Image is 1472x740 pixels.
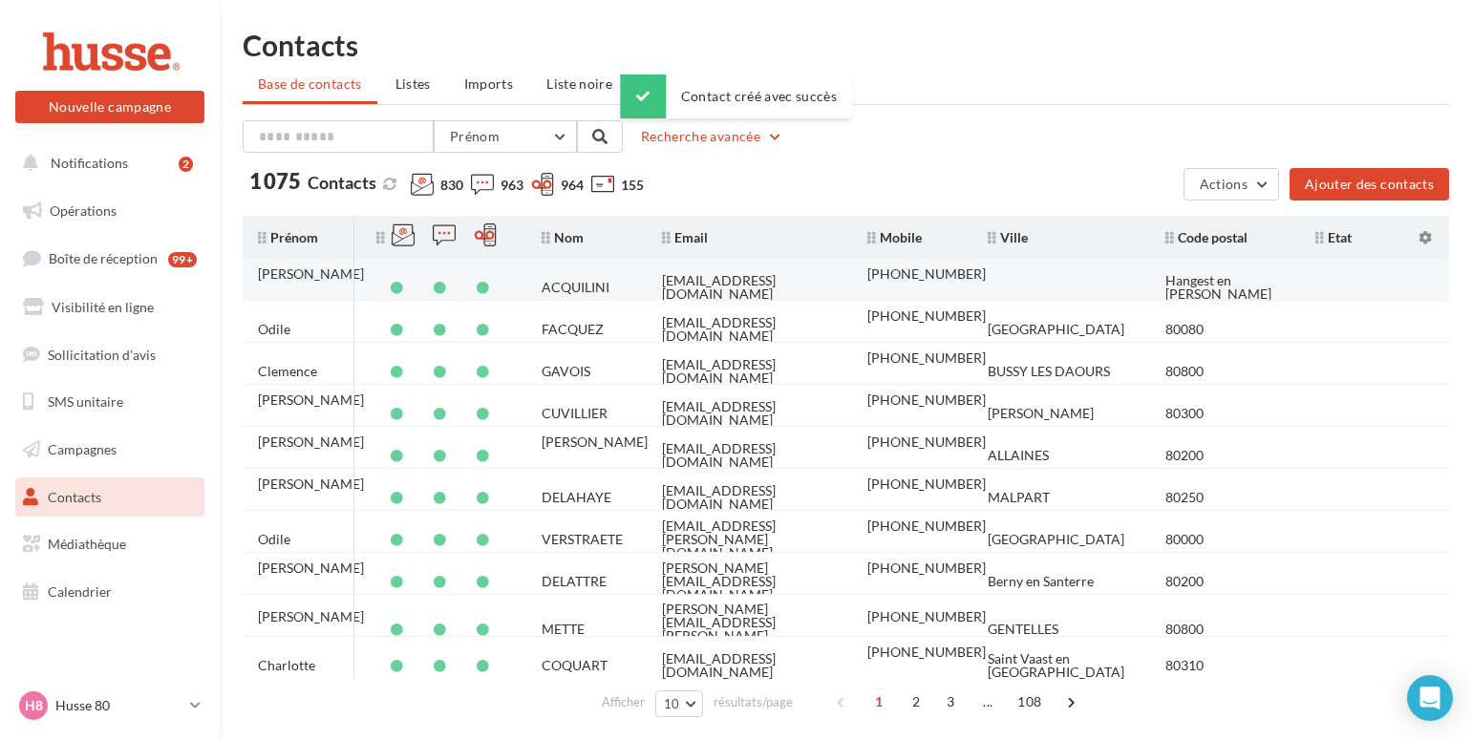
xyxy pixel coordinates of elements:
span: Contacts [308,172,376,193]
div: [GEOGRAPHIC_DATA] [988,533,1124,546]
div: [PERSON_NAME] [258,435,364,449]
span: 3 [935,687,966,717]
div: [PERSON_NAME] [258,393,364,407]
span: Visibilité en ligne [52,299,154,315]
span: SMS unitaire [48,393,123,410]
div: Charlotte [258,659,315,672]
span: Campagnes [48,441,117,457]
button: Prénom [434,120,577,153]
span: Calendrier [48,583,112,600]
span: Nom [542,229,584,245]
div: [PERSON_NAME] [258,477,364,491]
div: [EMAIL_ADDRESS][DOMAIN_NAME] [662,274,837,301]
a: Visibilité en ligne [11,287,208,328]
div: METTE [542,623,585,636]
span: Afficher [602,693,645,711]
div: VERSTRAETE [542,533,623,546]
span: 155 [621,176,644,195]
div: [PERSON_NAME] [988,407,1094,420]
a: Calendrier [11,572,208,612]
span: ... [972,687,1003,717]
span: Opérations [50,202,117,219]
button: 10 [655,690,704,717]
span: 963 [501,176,523,195]
div: [PHONE_NUMBER] [867,610,986,624]
div: [EMAIL_ADDRESS][PERSON_NAME][DOMAIN_NAME] [662,519,837,560]
span: 2 [901,687,931,717]
span: 108 [1010,687,1049,717]
span: 1 [864,687,894,717]
div: ALLAINES [988,449,1049,462]
div: 80300 [1165,407,1204,420]
span: 1 075 [249,171,301,192]
span: Sollicitation d'avis [48,346,156,362]
span: 10 [664,696,680,711]
div: [EMAIL_ADDRESS][DOMAIN_NAME] [662,442,837,469]
div: [PHONE_NUMBER] [867,267,986,281]
button: Recherche avancée [633,125,791,148]
span: Code postal [1165,229,1248,245]
div: COQUART [542,659,608,672]
div: MALPART [988,491,1050,504]
span: Notifications [51,155,128,171]
div: 2 [179,157,193,172]
div: CUVILLIER [542,407,608,420]
p: Husse 80 [55,696,182,715]
span: Ville [988,229,1028,245]
span: Contacts [48,489,101,505]
div: [PHONE_NUMBER] [867,393,986,407]
div: [PERSON_NAME] [542,435,648,449]
span: Imports [464,75,513,92]
div: [PHONE_NUMBER] [867,645,986,659]
div: 99+ [168,252,197,267]
span: Prénom [258,229,318,245]
div: [EMAIL_ADDRESS][DOMAIN_NAME] [662,484,837,511]
div: GAVOIS [542,365,590,378]
span: Listes [395,75,431,92]
div: [PHONE_NUMBER] [867,477,986,491]
span: Médiathèque [48,536,126,552]
span: Actions [1200,176,1248,192]
div: Saint Vaast en [GEOGRAPHIC_DATA] [988,652,1135,679]
div: [EMAIL_ADDRESS][DOMAIN_NAME] [662,358,837,385]
div: 80310 [1165,659,1204,672]
div: [PHONE_NUMBER] [867,351,986,365]
span: Email [662,229,708,245]
div: [PERSON_NAME][EMAIL_ADDRESS][PERSON_NAME][DOMAIN_NAME] [662,603,837,656]
div: [PHONE_NUMBER] [867,561,986,575]
a: SMS unitaire [11,382,208,422]
span: 964 [561,176,584,195]
button: Nouvelle campagne [15,91,204,123]
a: H8 Husse 80 [15,687,204,724]
a: Sollicitation d'avis [11,335,208,375]
div: [PHONE_NUMBER] [867,519,986,533]
div: [PHONE_NUMBER] [867,435,986,449]
div: 80800 [1165,365,1204,378]
div: [PERSON_NAME] [258,561,364,575]
div: DELATTRE [542,575,607,588]
span: Mobile [867,229,922,245]
div: BUSSY LES DAOURS [988,365,1110,378]
div: Hangest en [PERSON_NAME] [1165,274,1285,301]
div: Odile [258,323,290,336]
div: [PERSON_NAME][EMAIL_ADDRESS][DOMAIN_NAME] [662,561,837,602]
div: [EMAIL_ADDRESS][DOMAIN_NAME] [662,316,837,343]
div: [PERSON_NAME] [258,267,364,281]
span: Prénom [450,128,500,144]
span: Etat [1315,229,1352,245]
div: Odile [258,533,290,546]
div: DELAHAYE [542,491,611,504]
div: Contact créé avec succès [620,74,852,118]
div: 80250 [1165,491,1204,504]
span: Liste noire [546,75,612,92]
a: Contacts [11,477,208,518]
div: [GEOGRAPHIC_DATA] [988,323,1124,336]
div: [PERSON_NAME] [258,610,364,624]
div: Berny en Santerre [988,575,1094,588]
div: FACQUEZ [542,323,604,336]
a: Campagnes [11,430,208,470]
div: [EMAIL_ADDRESS][DOMAIN_NAME] [662,652,837,679]
h1: Contacts [243,31,1449,59]
div: 80000 [1165,533,1204,546]
span: résultats/page [714,693,793,711]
